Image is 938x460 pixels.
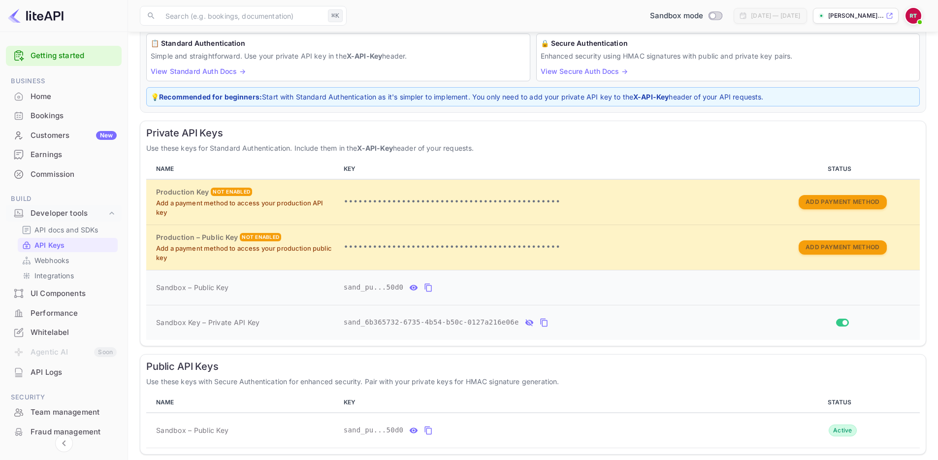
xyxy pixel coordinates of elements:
div: Switch to Production mode [646,10,726,22]
p: Add a payment method to access your production API key [156,198,336,218]
table: public api keys table [146,393,920,448]
h6: 📋 Standard Authentication [151,38,526,49]
span: Security [6,392,122,403]
h6: Public API Keys [146,361,920,372]
div: Earnings [6,145,122,164]
span: sand_6b365732-6735-4b54-b50c-0127a216e06e [344,317,519,328]
strong: X-API-Key [347,52,382,60]
button: Add Payment Method [799,240,886,255]
th: STATUS [765,159,920,179]
td: Sandbox Key – Private API Key [146,305,340,340]
div: UI Components [6,284,122,303]
p: Integrations [34,270,74,281]
div: Developer tools [31,208,107,219]
div: Commission [6,165,122,184]
th: KEY [340,393,765,413]
div: Performance [6,304,122,323]
div: Earnings [31,149,117,161]
a: Home [6,87,122,105]
a: Whitelabel [6,323,122,341]
a: Add Payment Method [799,197,886,205]
div: New [96,131,117,140]
div: [DATE] — [DATE] [751,11,800,20]
a: Integrations [22,270,114,281]
div: API Logs [6,363,122,382]
a: API docs and SDKs [22,225,114,235]
a: Getting started [31,50,117,62]
p: Add a payment method to access your production public key [156,244,336,263]
a: View Standard Auth Docs → [151,67,246,75]
div: Performance [31,308,117,319]
div: Integrations [18,268,118,283]
div: Developer tools [6,205,122,222]
div: ⌘K [328,9,343,22]
h6: Private API Keys [146,127,920,139]
a: Team management [6,403,122,421]
table: private api keys table [146,159,920,340]
div: UI Components [31,288,117,299]
a: Webhooks [22,255,114,265]
span: Sandbox – Public Key [156,282,228,293]
h6: 🔒 Secure Authentication [541,38,916,49]
p: Enhanced security using HMAC signatures with public and private key pairs. [541,51,916,61]
div: Webhooks [18,253,118,267]
div: Getting started [6,46,122,66]
button: Add Payment Method [799,195,886,209]
strong: X-API-Key [633,93,669,101]
div: API Keys [18,238,118,252]
p: Use these keys with Secure Authentication for enhanced security. Pair with your private keys for ... [146,376,920,387]
img: Reinard Ferdinand Tanex [906,8,921,24]
button: Collapse navigation [55,434,73,452]
a: Fraud management [6,423,122,441]
input: Search (e.g. bookings, documentation) [160,6,324,26]
th: NAME [146,159,340,179]
p: Webhooks [34,255,69,265]
strong: X-API-Key [357,144,392,152]
th: STATUS [765,393,920,413]
div: API Logs [31,367,117,378]
p: Simple and straightforward. Use your private API key in the header. [151,51,526,61]
th: NAME [146,393,340,413]
span: Business [6,76,122,87]
strong: Recommended for beginners: [159,93,262,101]
div: Not enabled [211,188,252,196]
div: Team management [31,407,117,418]
a: Bookings [6,106,122,125]
span: sand_pu...50d0 [344,425,404,435]
div: Active [829,425,857,436]
p: API docs and SDKs [34,225,98,235]
div: Fraud management [6,423,122,442]
a: Earnings [6,145,122,164]
div: Fraud management [31,427,117,438]
a: API Keys [22,240,114,250]
img: LiteAPI logo [8,8,64,24]
span: Sandbox mode [650,10,704,22]
div: Whitelabel [31,327,117,338]
a: View Secure Auth Docs → [541,67,628,75]
a: CustomersNew [6,126,122,144]
th: KEY [340,159,765,179]
div: Bookings [31,110,117,122]
p: 💡 Start with Standard Authentication as it's simpler to implement. You only need to add your priv... [151,92,915,102]
div: API docs and SDKs [18,223,118,237]
p: API Keys [34,240,65,250]
a: UI Components [6,284,122,302]
a: Commission [6,165,122,183]
div: Whitelabel [6,323,122,342]
div: Home [6,87,122,106]
div: Commission [31,169,117,180]
span: Sandbox – Public Key [156,425,228,435]
a: API Logs [6,363,122,381]
span: sand_pu...50d0 [344,282,404,293]
div: Customers [31,130,117,141]
div: Not enabled [240,233,281,241]
a: Performance [6,304,122,322]
h6: Production Key [156,187,209,197]
span: Build [6,194,122,204]
div: Bookings [6,106,122,126]
a: Add Payment Method [799,242,886,251]
div: Team management [6,403,122,422]
p: ••••••••••••••••••••••••••••••••••••••••••••• [344,196,761,208]
div: Home [31,91,117,102]
h6: Production – Public Key [156,232,238,243]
